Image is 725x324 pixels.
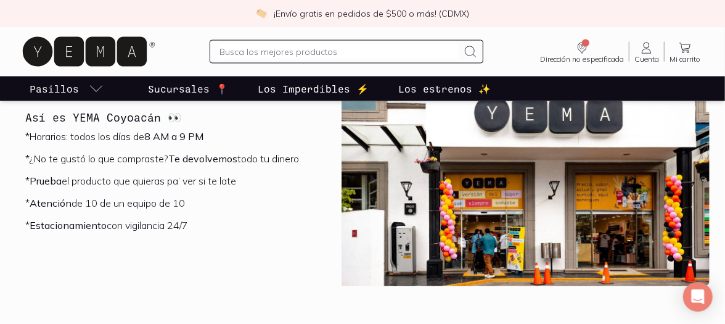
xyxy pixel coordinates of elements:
p: Los estrenos ✨ [398,81,491,96]
p: * de 10 de un equipo de 10 [25,197,299,210]
p: Sucursales 📍 [148,81,228,96]
p: *¿No te gustó lo que compraste? todo tu dinero [25,153,299,165]
h3: Así es YEMA Coyoacán 👀 [25,109,181,125]
b: Estacionamiento [30,220,107,232]
a: Los Imperdibles ⚡️ [255,77,371,101]
p: ¡Envío gratis en pedidos de $500 o más! (CDMX) [274,7,470,20]
b: 8 AM a 9 PM [144,131,203,143]
b: Te devolvemos [168,153,237,165]
a: Los estrenos ✨ [396,77,493,101]
img: check [256,8,267,19]
p: * con vigilancia 24/7 [25,220,299,232]
span: Mi carrito [670,56,700,63]
span: Cuenta [634,56,659,63]
p: Los Imperdibles ⚡️ [258,81,369,96]
a: pasillo-todos-link [27,77,106,101]
a: Sucursales 📍 [145,77,231,101]
div: Open Intercom Messenger [683,282,713,312]
a: Cuenta [629,41,664,63]
img: Así es YEMA Coyoacán 👀 [342,69,710,286]
input: Busca los mejores productos [220,44,459,59]
p: Pasillos [30,81,79,96]
a: Mi carrito [665,41,705,63]
b: Atención [30,197,72,210]
p: Horarios: todos los días de [25,131,299,143]
span: Dirección no especificada [540,56,624,63]
b: Prueba [30,175,62,188]
a: Dirección no especificada [535,41,629,63]
p: * el producto que quieras pa’ ver si te late [25,175,299,188]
